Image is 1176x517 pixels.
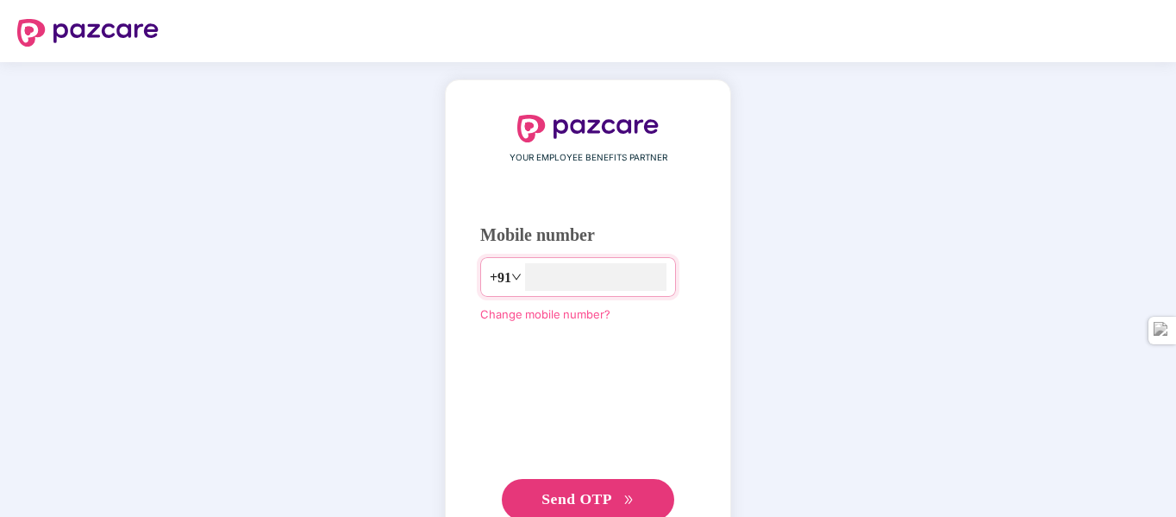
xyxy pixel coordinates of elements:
[511,272,522,282] span: down
[541,490,612,508] span: Send OTP
[510,151,667,165] span: YOUR EMPLOYEE BENEFITS PARTNER
[623,495,635,506] span: double-right
[490,267,511,288] span: +91
[17,19,159,47] img: logo
[480,222,696,249] div: Mobile number
[517,115,659,142] img: logo
[480,307,610,321] a: Change mobile number?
